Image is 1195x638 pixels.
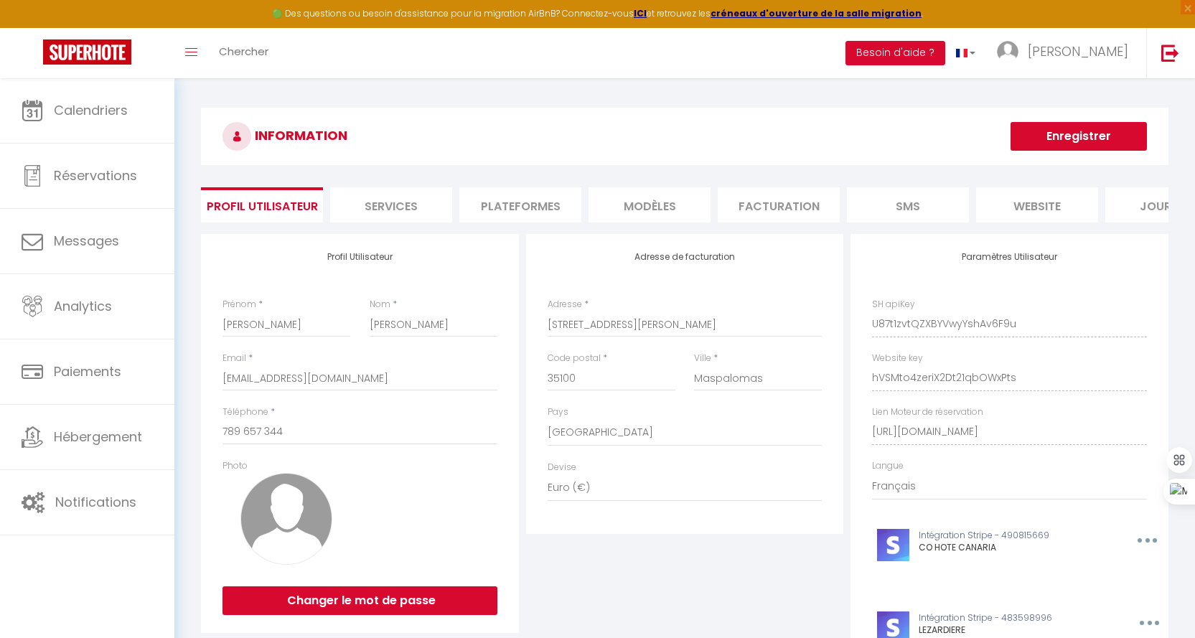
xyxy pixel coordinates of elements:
[589,187,711,222] li: MODÈLES
[43,39,131,65] img: Super Booking
[976,187,1098,222] li: website
[54,297,112,315] span: Analytics
[222,252,497,262] h4: Profil Utilisateur
[201,108,1168,165] h3: INFORMATION
[711,7,922,19] a: créneaux d'ouverture de la salle migration
[1028,42,1128,60] span: [PERSON_NAME]
[694,352,711,365] label: Ville
[872,352,923,365] label: Website key
[55,493,136,511] span: Notifications
[919,529,1104,543] p: Intégration Stripe - 490815669
[54,166,137,184] span: Réservations
[222,405,268,419] label: Téléphone
[219,44,268,59] span: Chercher
[208,28,279,78] a: Chercher
[872,459,904,473] label: Langue
[548,252,823,262] h4: Adresse de facturation
[548,352,601,365] label: Code postal
[986,28,1146,78] a: ... [PERSON_NAME]
[877,529,909,561] img: stripe-logo.jpeg
[872,252,1147,262] h4: Paramètres Utilisateur
[548,298,582,311] label: Adresse
[845,41,945,65] button: Besoin d'aide ?
[548,405,568,419] label: Pays
[54,101,128,119] span: Calendriers
[54,362,121,380] span: Paiements
[872,298,915,311] label: SH apiKey
[240,473,332,565] img: avatar.png
[11,6,55,49] button: Ouvrir le widget de chat LiveChat
[634,7,647,19] a: ICI
[54,232,119,250] span: Messages
[222,586,497,615] button: Changer le mot de passe
[330,187,452,222] li: Services
[222,459,248,473] label: Photo
[919,624,965,636] span: LEZARDIERE
[548,461,576,474] label: Devise
[919,611,1107,625] p: Intégration Stripe - 483598996
[54,428,142,446] span: Hébergement
[997,41,1018,62] img: ...
[222,298,256,311] label: Prénom
[718,187,840,222] li: Facturation
[459,187,581,222] li: Plateformes
[222,352,246,365] label: Email
[919,541,996,553] span: CO HOTE CANARIA
[847,187,969,222] li: SMS
[1011,122,1147,151] button: Enregistrer
[201,187,323,222] li: Profil Utilisateur
[370,298,390,311] label: Nom
[872,405,983,419] label: Lien Moteur de réservation
[1161,44,1179,62] img: logout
